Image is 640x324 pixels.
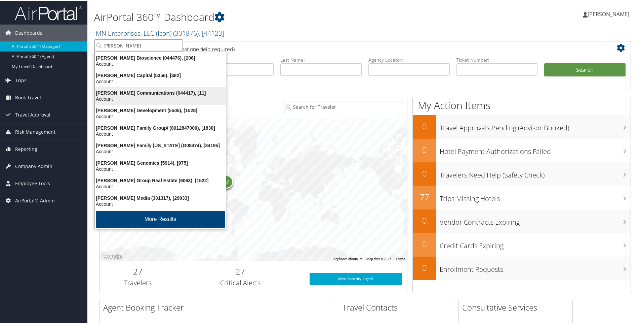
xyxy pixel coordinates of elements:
[182,265,299,277] h2: 27
[105,278,171,287] h3: Travelers
[413,191,436,202] h2: 77
[173,28,199,37] span: ( 301876 )
[413,167,436,179] h2: 0
[91,130,230,136] div: Account
[91,159,230,165] div: [PERSON_NAME] Genomics (5914), [975]
[15,140,37,157] span: Reporting
[440,261,631,273] h3: Enrollment Requests
[440,237,631,250] h3: Credit Cards Expiring
[413,185,631,209] a: 77Trips Missing Hotels
[91,148,230,154] div: Account
[91,107,230,113] div: [PERSON_NAME] Development (5505), [1528]
[333,256,362,261] button: Keyboard shortcuts
[583,3,636,24] a: [PERSON_NAME]
[94,9,455,24] h1: AirPortal 360™ Dashboard
[170,45,235,52] span: (at least one field required)
[413,120,436,131] h2: 0
[15,106,50,123] span: Travel Approval
[91,194,230,200] div: [PERSON_NAME] Media (301317), [29033]
[220,174,234,188] div: 27
[91,54,230,60] div: [PERSON_NAME] Bioscience (044476), [206]
[91,142,230,148] div: [PERSON_NAME] Family [US_STATE] (G08474), [34195]
[15,24,42,41] span: Dashboards
[101,252,123,261] img: Google
[103,301,333,313] h2: Agent Booking Tracker
[396,256,405,260] a: Terms (opens in new tab)
[440,143,631,156] h3: Hotel Payment Authorizations Failed
[343,301,453,313] h2: Travel Contacts
[588,10,629,17] span: [PERSON_NAME]
[440,166,631,179] h3: Travelers Need Help (Safety Check)
[91,95,230,101] div: Account
[366,256,392,260] span: Map data ©2025
[462,301,572,313] h2: Consultative Services
[440,190,631,203] h3: Trips Missing Hotels
[15,123,55,140] span: Risk Management
[91,124,230,130] div: [PERSON_NAME] Family Group/ (8012847000), [1830]
[15,174,50,191] span: Employee Tools
[280,56,362,63] label: Last Name:
[91,78,230,84] div: Account
[96,210,225,227] button: More Results
[91,113,230,119] div: Account
[94,28,224,37] a: IMN Enterprises, LLC (Icon)
[15,192,55,208] span: AirPortal® Admin
[413,214,436,226] h2: 0
[193,56,274,63] label: First Name:
[15,157,52,174] span: Company Admin
[413,261,436,273] h2: 0
[91,89,230,95] div: [PERSON_NAME] Communications (044417), [11]
[15,4,82,20] img: airportal-logo.png
[368,56,450,63] label: Agency Locator:
[105,265,171,277] h2: 27
[284,100,402,112] input: Search for Traveler
[91,72,230,78] div: [PERSON_NAME] Capital (5356), [382]
[413,238,436,249] h2: 0
[101,252,123,261] a: Open this area in Google Maps (opens a new window)
[413,115,631,138] a: 0Travel Approvals Pending (Advisor Booked)
[91,177,230,183] div: [PERSON_NAME] Group Real Estate (6063), [1522]
[413,98,631,112] h1: My Action Items
[91,200,230,206] div: Account
[91,183,230,189] div: Account
[199,28,224,37] span: , [ 44123 ]
[413,232,631,256] a: 0Credit Cards Expiring
[456,56,538,63] label: Ticket Number:
[413,209,631,232] a: 0Vendor Contracts Expiring
[91,60,230,66] div: Account
[310,272,402,284] a: View SecurityLogic®
[91,165,230,171] div: Account
[105,42,581,53] h2: Airtinerary Lookup
[544,63,626,76] button: Search
[413,138,631,162] a: 0Hotel Payment Authorizations Failed
[440,214,631,226] h3: Vendor Contracts Expiring
[413,162,631,185] a: 0Travelers Need Help (Safety Check)
[413,143,436,155] h2: 0
[413,256,631,280] a: 0Enrollment Requests
[182,278,299,287] h3: Critical Alerts
[15,89,41,105] span: Book Travel
[440,119,631,132] h3: Travel Approvals Pending (Advisor Booked)
[15,71,27,88] span: Trips
[94,39,183,51] input: Search Accounts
